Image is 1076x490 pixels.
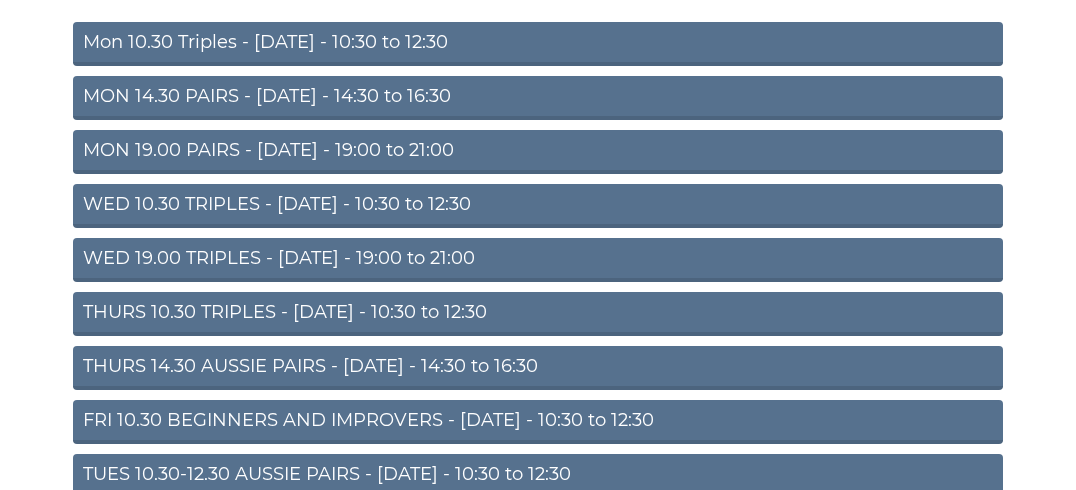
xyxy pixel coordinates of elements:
a: WED 19.00 TRIPLES - [DATE] - 19:00 to 21:00 [73,238,1003,282]
a: Mon 10.30 Triples - [DATE] - 10:30 to 12:30 [73,22,1003,66]
a: THURS 10.30 TRIPLES - [DATE] - 10:30 to 12:30 [73,292,1003,336]
a: FRI 10.30 BEGINNERS AND IMPROVERS - [DATE] - 10:30 to 12:30 [73,400,1003,444]
a: WED 10.30 TRIPLES - [DATE] - 10:30 to 12:30 [73,184,1003,228]
a: THURS 14.30 AUSSIE PAIRS - [DATE] - 14:30 to 16:30 [73,346,1003,390]
a: MON 14.30 PAIRS - [DATE] - 14:30 to 16:30 [73,76,1003,120]
a: MON 19.00 PAIRS - [DATE] - 19:00 to 21:00 [73,130,1003,174]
